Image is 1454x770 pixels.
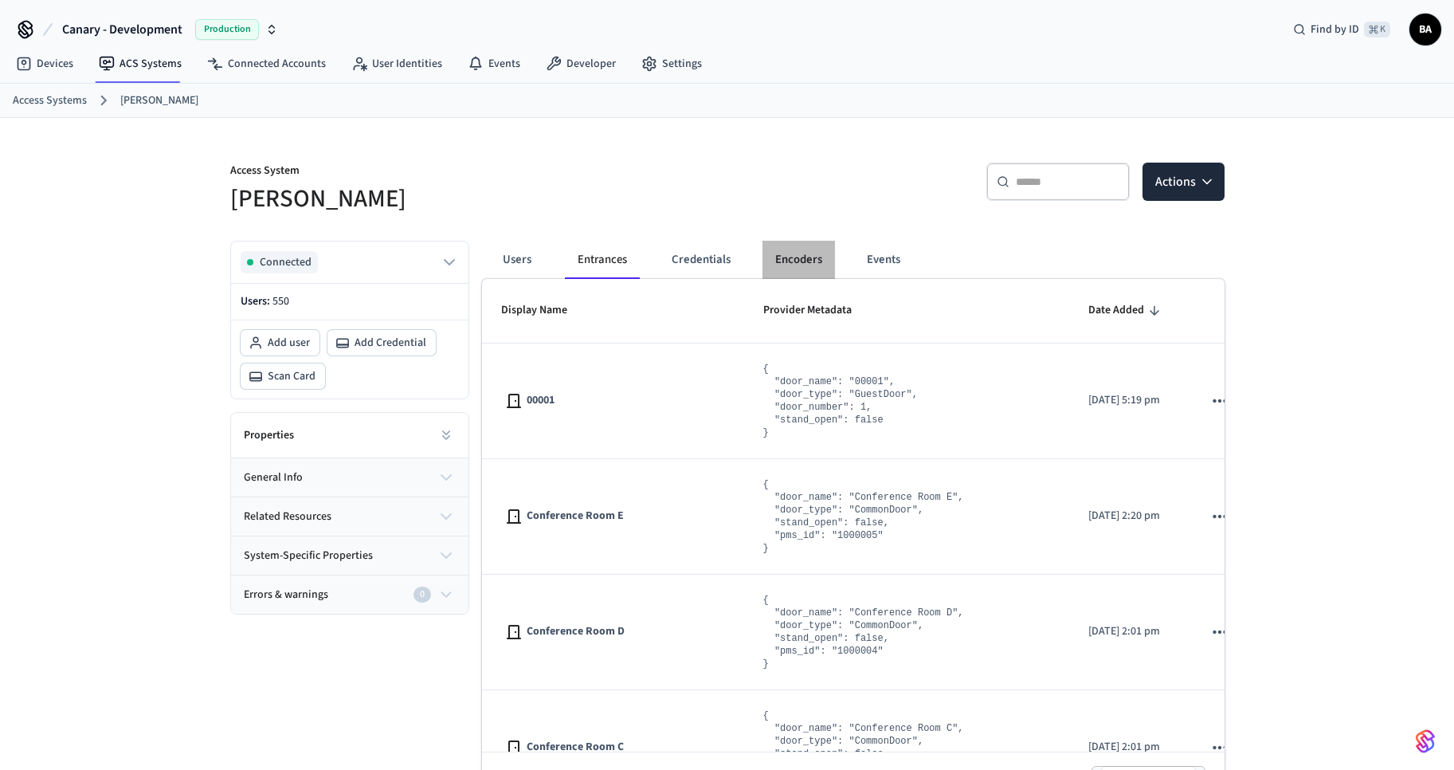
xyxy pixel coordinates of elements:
[1088,739,1165,756] p: [DATE] 2:01 pm
[13,92,87,109] a: Access Systems
[413,587,431,603] div: 0
[763,478,964,555] pre: { "door_name": "Conference Room E", "door_type": "CommonDoor", "stand_open": false, "pms_id": "10...
[355,335,426,351] span: Add Credential
[527,508,624,524] span: Conference Room E
[1142,163,1225,201] button: Actions
[244,548,373,564] span: system-specific properties
[3,49,86,78] a: Devices
[1088,508,1165,524] p: [DATE] 2:20 pm
[1088,298,1144,323] span: Date Added
[1280,15,1403,44] div: Find by ID⌘ K
[230,163,718,183] p: Access System
[230,183,718,215] h5: [PERSON_NAME]
[241,330,319,356] button: Add user
[339,49,455,78] a: User Identities
[527,739,624,756] span: Conference Room C
[1088,623,1165,640] p: [DATE] 2:01 pm
[1409,14,1441,45] button: BA
[1411,15,1440,44] span: BA
[244,509,331,525] span: related resources
[455,49,533,78] a: Events
[86,49,194,78] a: ACS Systems
[565,241,640,279] button: Entrances
[501,298,588,323] span: Display Name
[327,330,436,356] button: Add Credential
[272,293,289,309] span: 550
[762,241,835,279] button: Encoders
[120,92,198,109] a: [PERSON_NAME]
[488,241,546,279] button: Users
[527,623,625,640] span: Conference Room D
[241,293,459,310] p: Users:
[1364,22,1390,37] span: ⌘ K
[244,427,294,443] h2: Properties
[1088,298,1165,323] span: Date Added
[231,458,468,497] button: general info
[1311,22,1359,37] span: Find by ID
[854,241,913,279] button: Events
[1088,392,1165,409] p: [DATE] 5:19 pm
[763,363,918,439] pre: { "door_name": "00001", "door_type": "GuestDoor", "door_number": 1, "stand_open": false }
[527,392,555,409] span: 00001
[62,20,182,39] span: Canary - Development
[763,594,964,670] pre: { "door_name": "Conference Room D", "door_type": "CommonDoor", "stand_open": false, "pms_id": "10...
[231,576,468,614] button: Errors & warnings0
[1416,729,1435,754] img: SeamLogoGradient.69752ec5.svg
[268,335,310,351] span: Add user
[244,587,328,603] span: Errors & warnings
[194,49,339,78] a: Connected Accounts
[195,19,259,40] span: Production
[744,279,1069,343] th: Provider Metadata
[244,469,303,486] span: general info
[231,497,468,536] button: related resources
[629,49,715,78] a: Settings
[268,368,315,384] span: Scan Card
[231,536,468,575] button: system-specific properties
[260,254,312,270] span: Connected
[533,49,629,78] a: Developer
[241,363,325,389] button: Scan Card
[241,251,459,273] button: Connected
[659,241,743,279] button: Credentials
